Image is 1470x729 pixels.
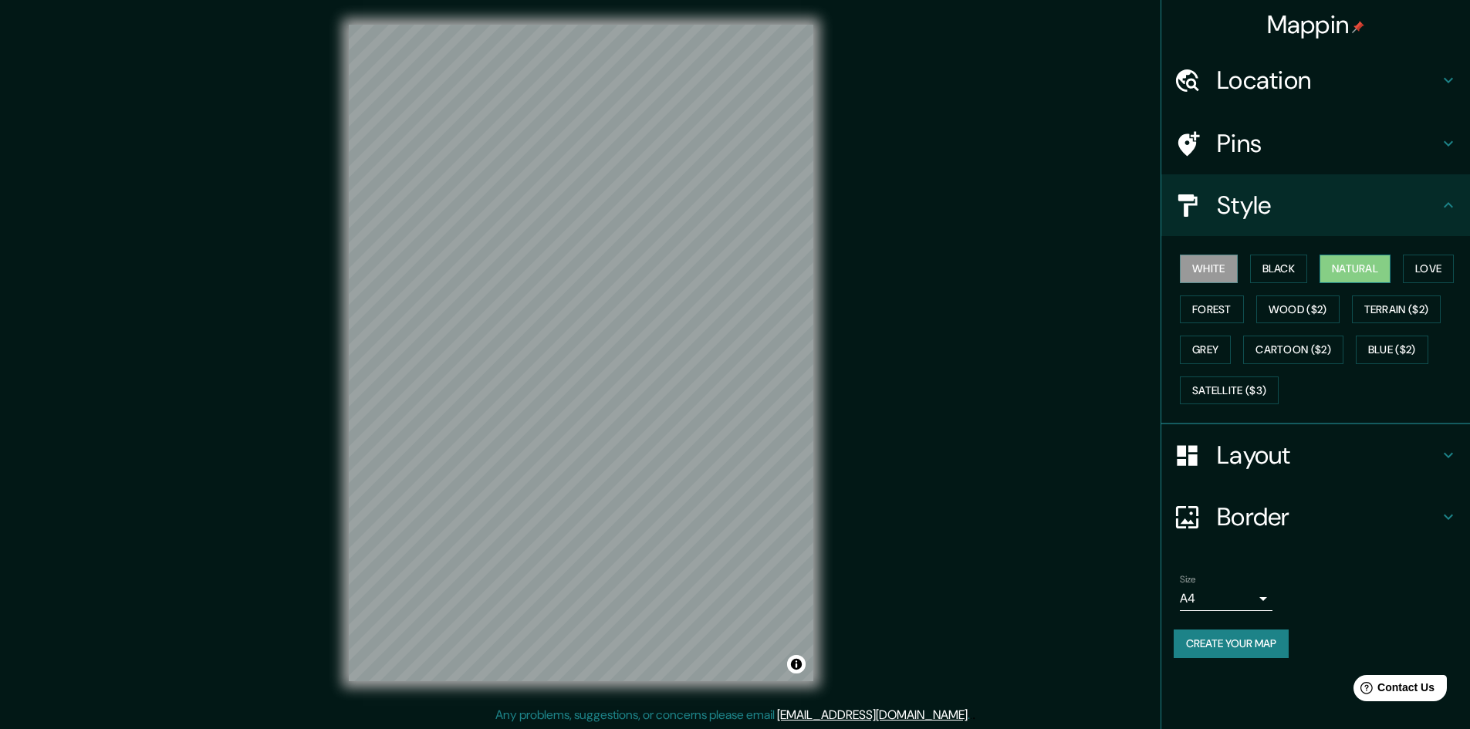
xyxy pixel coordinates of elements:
[1217,190,1439,221] h4: Style
[349,25,813,681] canvas: Map
[787,655,806,673] button: Toggle attribution
[1352,295,1441,324] button: Terrain ($2)
[495,706,970,724] p: Any problems, suggestions, or concerns please email .
[1217,65,1439,96] h4: Location
[1180,376,1279,405] button: Satellite ($3)
[1161,424,1470,486] div: Layout
[1161,49,1470,111] div: Location
[1267,9,1365,40] h4: Mappin
[1161,113,1470,174] div: Pins
[1180,295,1244,324] button: Forest
[1180,573,1196,586] label: Size
[1161,174,1470,236] div: Style
[1217,501,1439,532] h4: Border
[1352,21,1364,33] img: pin-icon.png
[777,707,968,723] a: [EMAIL_ADDRESS][DOMAIN_NAME]
[1217,128,1439,159] h4: Pins
[1174,629,1289,658] button: Create your map
[1217,440,1439,471] h4: Layout
[1180,586,1272,611] div: A4
[1403,255,1454,283] button: Love
[1256,295,1340,324] button: Wood ($2)
[1180,336,1231,364] button: Grey
[970,706,972,724] div: .
[1243,336,1343,364] button: Cartoon ($2)
[972,706,975,724] div: .
[1333,669,1453,712] iframe: Help widget launcher
[1180,255,1238,283] button: White
[1161,486,1470,548] div: Border
[1320,255,1391,283] button: Natural
[1356,336,1428,364] button: Blue ($2)
[1250,255,1308,283] button: Black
